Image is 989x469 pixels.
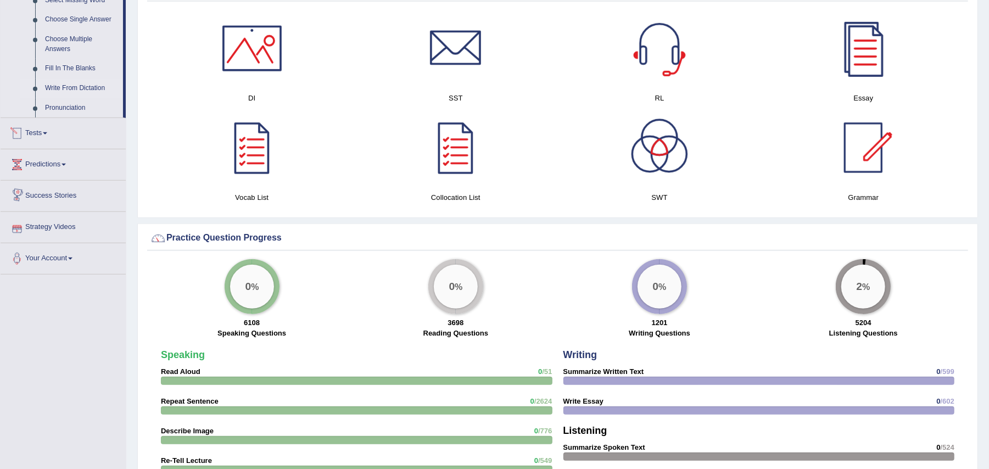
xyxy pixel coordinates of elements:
[563,425,607,436] strong: Listening
[1,212,126,239] a: Strategy Videos
[161,349,205,360] strong: Speaking
[563,192,756,203] h4: SWT
[857,281,863,293] big: 2
[941,397,954,405] span: /602
[534,427,538,435] span: 0
[563,443,645,451] strong: Summarize Spoken Text
[161,427,214,435] strong: Describe Image
[841,265,885,309] div: %
[652,319,668,327] strong: 1201
[629,328,690,338] label: Writing Questions
[40,59,123,79] a: Fill In The Blanks
[1,149,126,177] a: Predictions
[638,265,681,309] div: %
[941,443,954,451] span: /524
[530,397,534,405] span: 0
[653,281,659,293] big: 0
[563,367,644,376] strong: Summarize Written Text
[434,265,478,309] div: %
[245,281,251,293] big: 0
[534,456,538,465] span: 0
[534,397,552,405] span: /2624
[936,367,940,376] span: 0
[40,30,123,59] a: Choose Multiple Answers
[40,79,123,98] a: Write From Dictation
[155,192,348,203] h4: Vocab List
[538,456,552,465] span: /549
[767,192,960,203] h4: Grammar
[359,92,552,104] h4: SST
[856,319,871,327] strong: 5204
[161,397,219,405] strong: Repeat Sentence
[563,397,604,405] strong: Write Essay
[542,367,552,376] span: /51
[150,230,965,247] div: Practice Question Progress
[448,319,463,327] strong: 3698
[1,243,126,271] a: Your Account
[244,319,260,327] strong: 6108
[538,427,552,435] span: /776
[563,349,597,360] strong: Writing
[538,367,542,376] span: 0
[563,92,756,104] h4: RL
[161,456,212,465] strong: Re-Tell Lecture
[359,192,552,203] h4: Collocation List
[1,181,126,208] a: Success Stories
[161,367,200,376] strong: Read Aloud
[40,98,123,118] a: Pronunciation
[230,265,274,309] div: %
[1,118,126,146] a: Tests
[155,92,348,104] h4: DI
[423,328,488,338] label: Reading Questions
[936,397,940,405] span: 0
[40,10,123,30] a: Choose Single Answer
[829,328,898,338] label: Listening Questions
[217,328,286,338] label: Speaking Questions
[767,92,960,104] h4: Essay
[936,443,940,451] span: 0
[449,281,455,293] big: 0
[941,367,954,376] span: /599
